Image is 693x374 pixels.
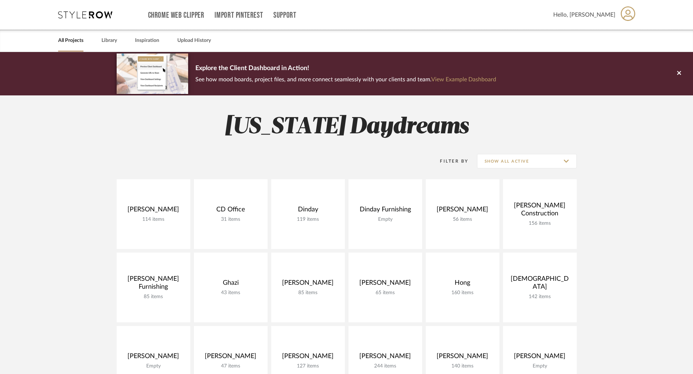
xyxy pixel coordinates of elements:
div: 127 items [277,363,339,369]
img: d5d033c5-7b12-40c2-a960-1ecee1989c38.png [117,53,188,94]
div: 65 items [354,290,416,296]
div: 119 items [277,216,339,223]
div: [PERSON_NAME] Construction [509,202,571,220]
div: Filter By [431,158,469,165]
div: [DEMOGRAPHIC_DATA] [509,275,571,294]
div: 142 items [509,294,571,300]
div: 85 items [122,294,185,300]
p: See how mood boards, project files, and more connect seamlessly with your clients and team. [195,74,496,85]
div: Empty [122,363,185,369]
div: 140 items [432,363,494,369]
div: 156 items [509,220,571,227]
div: [PERSON_NAME] [432,206,494,216]
a: View Example Dashboard [431,77,496,82]
div: [PERSON_NAME] [277,279,339,290]
div: [PERSON_NAME] [122,206,185,216]
div: Dinday [277,206,339,216]
a: Import Pinterest [215,12,263,18]
div: 160 items [432,290,494,296]
div: 56 items [432,216,494,223]
div: Hong [432,279,494,290]
div: 47 items [200,363,262,369]
div: [PERSON_NAME] [509,352,571,363]
span: Hello, [PERSON_NAME] [553,10,615,19]
div: [PERSON_NAME] [277,352,339,363]
div: CD Office [200,206,262,216]
div: Empty [509,363,571,369]
div: 244 items [354,363,416,369]
h2: [US_STATE] Daydreams [87,113,607,141]
div: [PERSON_NAME] Furnishing [122,275,185,294]
p: Explore the Client Dashboard in Action! [195,63,496,74]
div: Ghazi [200,279,262,290]
a: Library [101,36,117,46]
div: [PERSON_NAME] [432,352,494,363]
a: Inspiration [135,36,159,46]
a: Support [273,12,296,18]
a: All Projects [58,36,83,46]
div: [PERSON_NAME] [354,352,416,363]
div: 43 items [200,290,262,296]
div: 85 items [277,290,339,296]
div: 114 items [122,216,185,223]
div: [PERSON_NAME] [200,352,262,363]
div: [PERSON_NAME] [354,279,416,290]
div: Dinday Furnishing [354,206,416,216]
div: [PERSON_NAME] [122,352,185,363]
div: 31 items [200,216,262,223]
div: Empty [354,216,416,223]
a: Upload History [177,36,211,46]
a: Chrome Web Clipper [148,12,204,18]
